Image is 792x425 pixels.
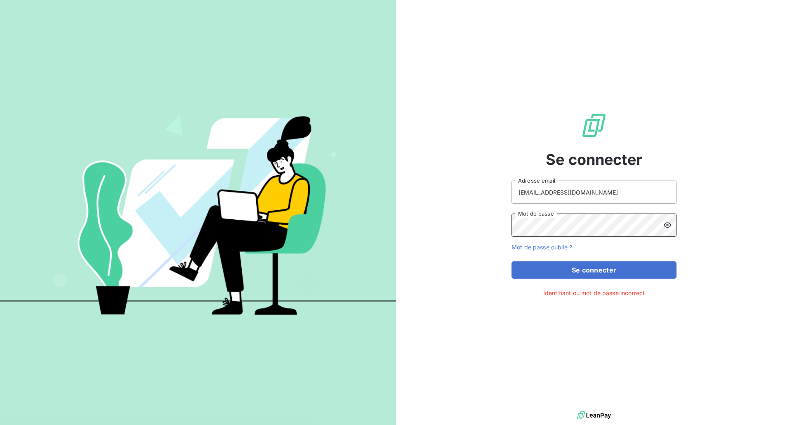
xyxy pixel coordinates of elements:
[511,181,676,204] input: placeholder
[546,148,642,171] span: Se connecter
[577,409,611,422] img: logo
[511,244,572,251] a: Mot de passe oublié ?
[581,112,607,139] img: Logo LeanPay
[511,261,676,279] button: Se connecter
[543,289,645,297] span: Identifiant ou mot de passe incorrect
